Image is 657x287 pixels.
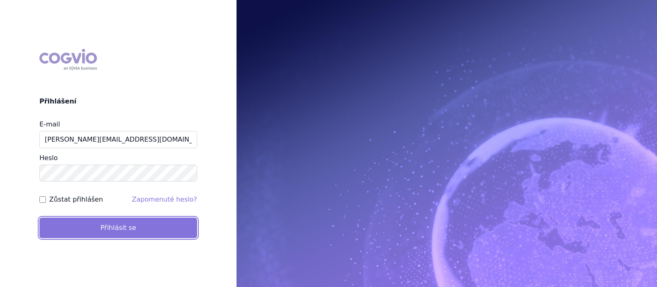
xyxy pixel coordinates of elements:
div: COGVIO [39,49,97,70]
h2: Přihlášení [39,96,197,106]
label: E-mail [39,120,60,128]
button: Přihlásit se [39,218,197,238]
label: Heslo [39,154,57,162]
label: Zůstat přihlášen [49,195,103,204]
a: Zapomenuté heslo? [132,195,197,203]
